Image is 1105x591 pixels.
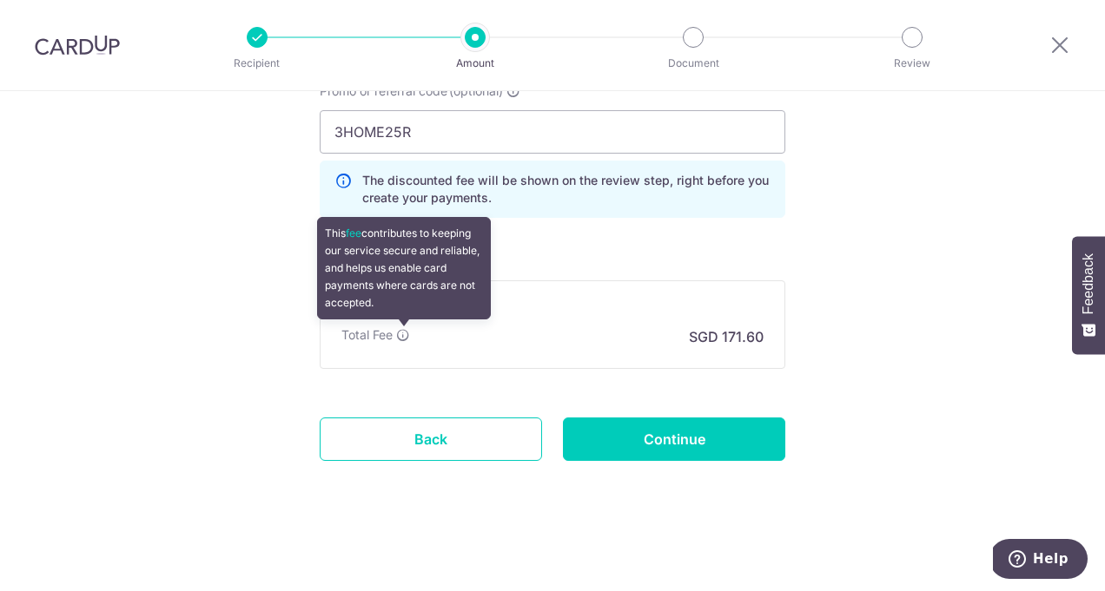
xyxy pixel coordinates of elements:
span: Promo or referral code [320,82,447,100]
h5: Fee summary [341,295,764,312]
iframe: Opens a widget where you can find more information [993,539,1088,582]
a: Back [320,417,542,461]
p: SGD 171.60 [689,326,764,347]
p: Recipient [193,55,321,72]
p: Total Fee [341,326,393,344]
span: Feedback [1081,253,1096,314]
span: (optional) [449,82,503,100]
a: fee [346,227,361,240]
button: Feedback - Show survey [1072,236,1105,354]
p: The discounted fee will be shown on the review step, right before you create your payments. [362,172,771,207]
img: CardUp [35,35,120,56]
p: Document [629,55,758,72]
p: Review [848,55,976,72]
div: This contributes to keeping our service secure and reliable, and helps us enable card payments wh... [317,217,491,319]
p: Amount [411,55,539,72]
input: Continue [563,417,785,461]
